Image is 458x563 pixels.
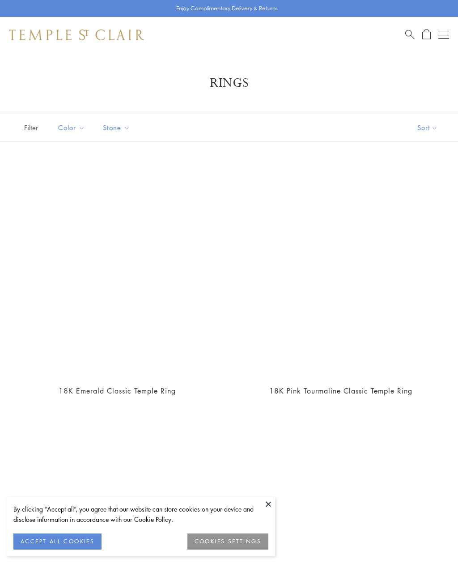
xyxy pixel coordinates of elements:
[234,164,447,377] a: 18K Pink Tourmaline Classic Temple Ring
[13,533,102,550] button: ACCEPT ALL COOKIES
[397,114,458,141] button: Show sort by
[54,122,92,133] span: Color
[96,118,137,138] button: Stone
[11,164,224,377] a: 18K Emerald Classic Temple Ring
[438,30,449,40] button: Open navigation
[98,122,137,133] span: Stone
[13,504,268,525] div: By clicking “Accept all”, you agree that our website can store cookies on your device and disclos...
[269,386,412,396] a: 18K Pink Tourmaline Classic Temple Ring
[413,521,449,554] iframe: Gorgias live chat messenger
[422,29,431,40] a: Open Shopping Bag
[51,118,92,138] button: Color
[59,386,176,396] a: 18K Emerald Classic Temple Ring
[22,75,436,91] h1: Rings
[176,4,278,13] p: Enjoy Complimentary Delivery & Returns
[9,30,144,40] img: Temple St. Clair
[187,533,268,550] button: COOKIES SETTINGS
[405,29,415,40] a: Search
